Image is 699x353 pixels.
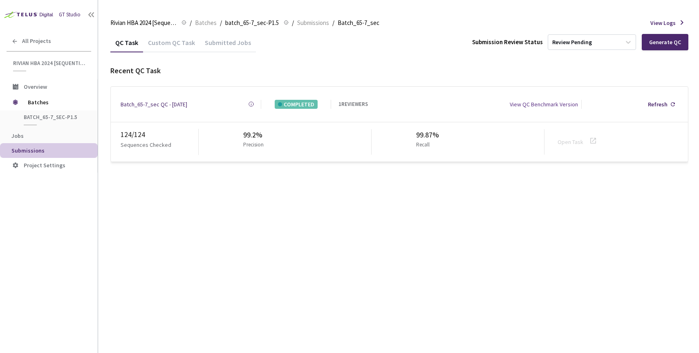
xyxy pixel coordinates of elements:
a: Submissions [296,18,331,27]
span: Submissions [297,18,329,28]
p: Recall [416,141,436,149]
div: Submitted Jobs [200,38,256,52]
span: batch_65-7_sec-P1.5 [24,114,84,121]
div: Submission Review Status [472,37,543,47]
div: Review Pending [552,38,592,46]
a: Open Task [558,138,583,146]
p: Sequences Checked [121,140,171,149]
div: COMPLETED [275,100,318,109]
li: / [292,18,294,28]
a: Batch_65-7_sec QC - [DATE] [121,100,187,109]
li: / [220,18,222,28]
div: 124 / 124 [121,129,198,140]
div: Custom QC Task [143,38,200,52]
span: Batch_65-7_sec [338,18,379,28]
span: Batches [28,94,84,110]
span: Overview [24,83,47,90]
div: QC Task [110,38,143,52]
span: Rivian HBA 2024 [Sequential] [110,18,177,28]
div: Recent QC Task [110,65,688,76]
div: GT Studio [59,11,81,19]
span: Jobs [11,132,24,139]
div: View QC Benchmark Version [510,100,578,109]
span: batch_65-7_sec-P1.5 [225,18,279,28]
div: 1 REVIEWERS [338,100,368,108]
span: View Logs [650,18,676,27]
div: Generate QC [649,39,681,45]
span: Batches [195,18,217,28]
div: 99.2% [243,129,267,141]
span: Submissions [11,147,45,154]
span: All Projects [22,38,51,45]
span: Project Settings [24,162,65,169]
li: / [190,18,192,28]
a: Batches [193,18,218,27]
div: Refresh [648,100,668,109]
p: Precision [243,141,264,149]
span: Rivian HBA 2024 [Sequential] [13,60,86,67]
div: 99.87% [416,129,439,141]
li: / [332,18,334,28]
